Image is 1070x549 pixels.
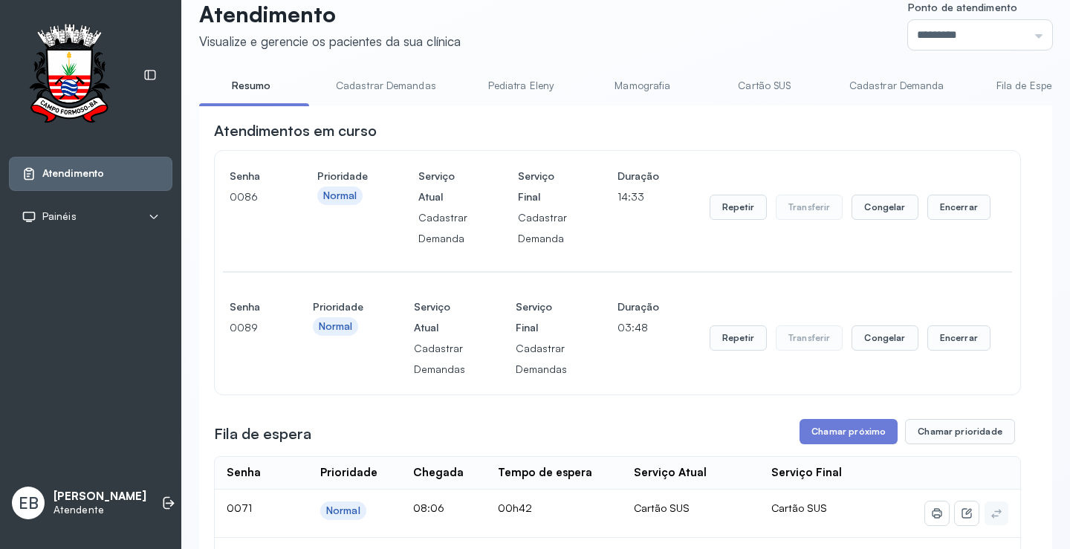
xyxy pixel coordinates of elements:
[42,210,77,223] span: Painéis
[319,320,353,333] div: Normal
[199,33,461,49] div: Visualize e gerencie os pacientes da sua clínica
[800,419,898,444] button: Chamar próximo
[53,490,146,504] p: [PERSON_NAME]
[905,419,1015,444] button: Chamar prioridade
[199,1,461,27] p: Atendimento
[713,74,817,98] a: Cartão SUS
[323,189,357,202] div: Normal
[927,325,990,351] button: Encerrar
[518,207,567,249] p: Cadastrar Demanda
[634,466,707,480] div: Serviço Atual
[634,501,748,515] div: Cartão SUS
[227,466,261,480] div: Senha
[414,296,465,338] h4: Serviço Atual
[710,195,767,220] button: Repetir
[313,296,363,317] h4: Prioridade
[22,166,160,181] a: Atendimento
[710,325,767,351] button: Repetir
[413,466,464,480] div: Chegada
[852,325,918,351] button: Congelar
[418,166,467,207] h4: Serviço Atual
[617,317,659,338] p: 03:48
[834,74,959,98] a: Cadastrar Demanda
[230,166,267,186] h4: Senha
[413,501,444,514] span: 08:06
[16,24,123,127] img: Logotipo do estabelecimento
[469,74,573,98] a: Pediatra Eleny
[771,466,842,480] div: Serviço Final
[617,166,659,186] h4: Duração
[852,195,918,220] button: Congelar
[317,166,368,186] h4: Prioridade
[617,296,659,317] h4: Duração
[927,195,990,220] button: Encerrar
[199,74,303,98] a: Resumo
[771,501,827,514] span: Cartão SUS
[498,501,532,514] span: 00h42
[214,120,377,141] h3: Atendimentos em curso
[326,504,360,517] div: Normal
[498,466,592,480] div: Tempo de espera
[214,423,311,444] h3: Fila de espera
[776,325,843,351] button: Transferir
[320,466,377,480] div: Prioridade
[908,1,1017,13] span: Ponto de atendimento
[230,296,262,317] h4: Senha
[230,317,262,338] p: 0089
[591,74,695,98] a: Mamografia
[516,338,567,380] p: Cadastrar Demandas
[42,167,104,180] span: Atendimento
[230,186,267,207] p: 0086
[418,207,467,249] p: Cadastrar Demanda
[227,501,252,514] span: 0071
[321,74,451,98] a: Cadastrar Demandas
[516,296,567,338] h4: Serviço Final
[518,166,567,207] h4: Serviço Final
[776,195,843,220] button: Transferir
[617,186,659,207] p: 14:33
[414,338,465,380] p: Cadastrar Demandas
[53,504,146,516] p: Atendente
